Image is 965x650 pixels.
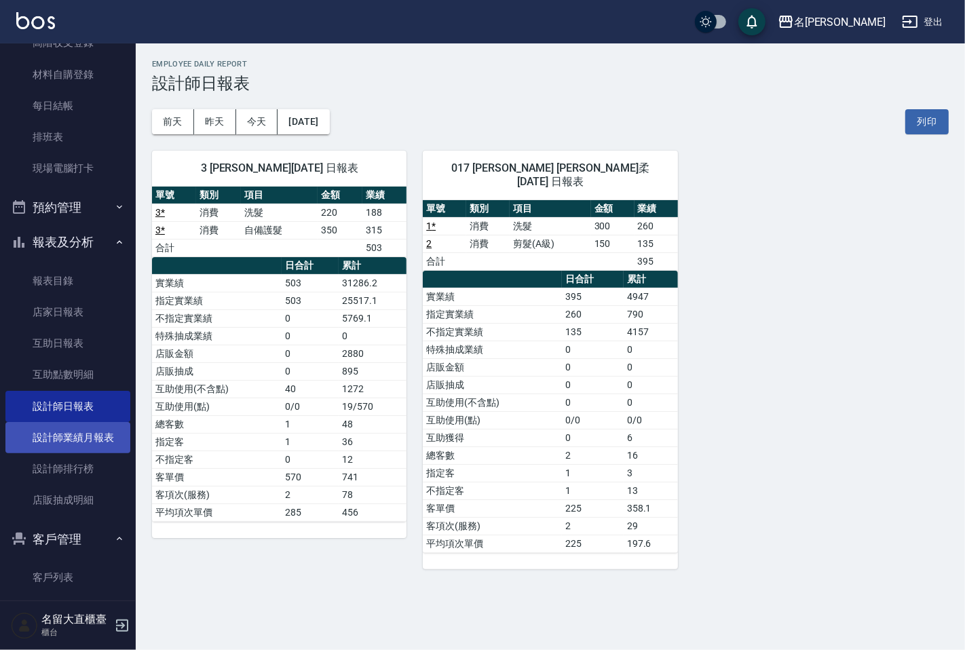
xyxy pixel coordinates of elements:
td: 洗髮 [241,204,318,221]
table: a dense table [152,187,406,257]
td: 570 [282,468,339,486]
td: 78 [339,486,406,503]
td: 0 [562,358,623,376]
td: 0 [282,345,339,362]
td: 店販抽成 [423,376,562,394]
td: 店販抽成 [152,362,282,380]
td: 4947 [624,288,678,305]
td: 36 [339,433,406,451]
th: 累計 [339,257,406,275]
th: 業績 [635,200,678,218]
td: 0/0 [282,398,339,415]
button: save [738,8,765,35]
button: 前天 [152,109,194,134]
a: 材料自購登錄 [5,59,130,90]
td: 503 [362,239,406,256]
th: 項目 [241,187,318,204]
td: 總客數 [423,446,562,464]
td: 895 [339,362,406,380]
td: 395 [635,252,678,270]
a: 2 [426,238,432,249]
td: 12 [339,451,406,468]
button: 預約管理 [5,190,130,225]
th: 業績 [362,187,406,204]
a: 店家日報表 [5,297,130,328]
a: 客戶列表 [5,562,130,593]
td: 395 [562,288,623,305]
td: 剪髮(A級) [510,235,590,252]
td: 0 [282,327,339,345]
td: 互助使用(點) [152,398,282,415]
table: a dense table [152,257,406,522]
td: 0 [624,394,678,411]
a: 設計師排行榜 [5,453,130,484]
td: 平均項次單價 [423,535,562,552]
a: 排班表 [5,121,130,153]
td: 358.1 [624,499,678,517]
td: 29 [624,517,678,535]
td: 25517.1 [339,292,406,309]
td: 135 [635,235,678,252]
div: 名[PERSON_NAME] [794,14,886,31]
td: 指定實業績 [152,292,282,309]
td: 0 [624,376,678,394]
td: 客單價 [152,468,282,486]
td: 0 [562,429,623,446]
td: 19/570 [339,398,406,415]
a: 店販抽成明細 [5,484,130,516]
span: 017 [PERSON_NAME] [PERSON_NAME]柔 [DATE] 日報表 [439,161,661,189]
td: 2880 [339,345,406,362]
td: 0 [339,327,406,345]
h3: 設計師日報表 [152,74,949,93]
td: 0/0 [624,411,678,429]
td: 2 [562,446,623,464]
td: 456 [339,503,406,521]
td: 指定客 [152,433,282,451]
td: 互助使用(不含點) [423,394,562,411]
a: 高階收支登錄 [5,27,130,58]
a: 報表目錄 [5,265,130,297]
td: 不指定實業績 [152,309,282,327]
button: 名[PERSON_NAME] [772,8,891,36]
td: 13 [624,482,678,499]
td: 0 [562,341,623,358]
td: 225 [562,499,623,517]
td: 互助使用(點) [423,411,562,429]
td: 503 [282,274,339,292]
td: 1 [282,415,339,433]
td: 不指定客 [423,482,562,499]
td: 3 [624,464,678,482]
button: 報表及分析 [5,225,130,260]
span: 3 [PERSON_NAME][DATE] 日報表 [168,161,390,175]
button: 客戶管理 [5,522,130,557]
td: 消費 [466,235,510,252]
td: 503 [282,292,339,309]
a: 互助點數明細 [5,359,130,390]
td: 0/0 [562,411,623,429]
td: 合計 [152,239,196,256]
td: 實業績 [152,274,282,292]
td: 客項次(服務) [152,486,282,503]
th: 日合計 [562,271,623,288]
th: 單號 [152,187,196,204]
td: 1 [562,482,623,499]
h2: Employee Daily Report [152,60,949,69]
td: 0 [282,451,339,468]
td: 自備護髮 [241,221,318,239]
td: 260 [635,217,678,235]
a: 設計師日報表 [5,391,130,422]
td: 1 [562,464,623,482]
th: 金額 [318,187,362,204]
td: 1 [282,433,339,451]
td: 40 [282,380,339,398]
td: 188 [362,204,406,221]
td: 225 [562,535,623,552]
th: 金額 [591,200,635,218]
td: 300 [591,217,635,235]
th: 類別 [466,200,510,218]
td: 店販金額 [152,345,282,362]
a: 現場電腦打卡 [5,153,130,184]
td: 合計 [423,252,466,270]
img: Logo [16,12,55,29]
td: 客單價 [423,499,562,517]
